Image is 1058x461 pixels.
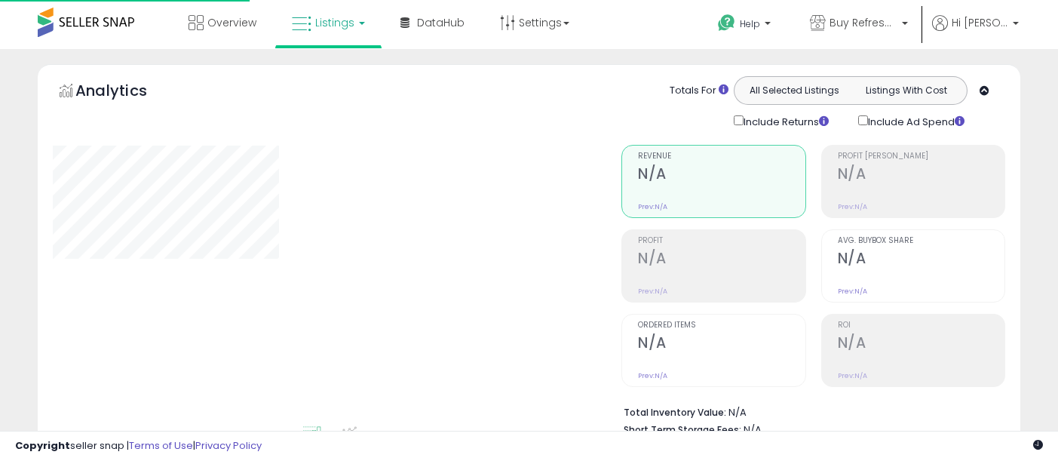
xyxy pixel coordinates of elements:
b: Short Term Storage Fees: [624,423,741,436]
small: Prev: N/A [838,202,867,211]
small: Prev: N/A [638,371,667,380]
div: Totals For [670,84,728,98]
small: Prev: N/A [838,371,867,380]
a: Help [706,2,786,49]
small: Prev: N/A [638,287,667,296]
span: ROI [838,321,1004,330]
span: Buy Refreshed [830,15,897,30]
div: Include Returns [722,112,847,130]
span: Ordered Items [638,321,805,330]
h5: Analytics [75,80,176,105]
strong: Copyright [15,438,70,453]
span: DataHub [417,15,465,30]
small: Prev: N/A [638,202,667,211]
a: Privacy Policy [195,438,262,453]
h2: N/A [838,165,1004,186]
b: Total Inventory Value: [624,406,726,419]
h2: N/A [638,250,805,270]
h2: N/A [838,334,1004,355]
span: Profit [638,237,805,245]
small: Prev: N/A [838,287,867,296]
span: Overview [207,15,256,30]
span: Help [740,17,760,30]
span: Hi [PERSON_NAME] [952,15,1008,30]
span: Avg. Buybox Share [838,237,1004,245]
div: Include Ad Spend [847,112,989,130]
button: Listings With Cost [850,81,962,100]
h2: N/A [638,334,805,355]
span: Profit [PERSON_NAME] [838,152,1004,161]
h2: N/A [638,165,805,186]
a: Terms of Use [129,438,193,453]
span: N/A [744,423,762,437]
h2: N/A [838,250,1004,270]
button: All Selected Listings [738,81,851,100]
span: Revenue [638,152,805,161]
i: Get Help [717,14,736,32]
a: Hi [PERSON_NAME] [932,15,1019,49]
span: Listings [315,15,354,30]
li: N/A [624,402,994,420]
div: seller snap | | [15,439,262,453]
